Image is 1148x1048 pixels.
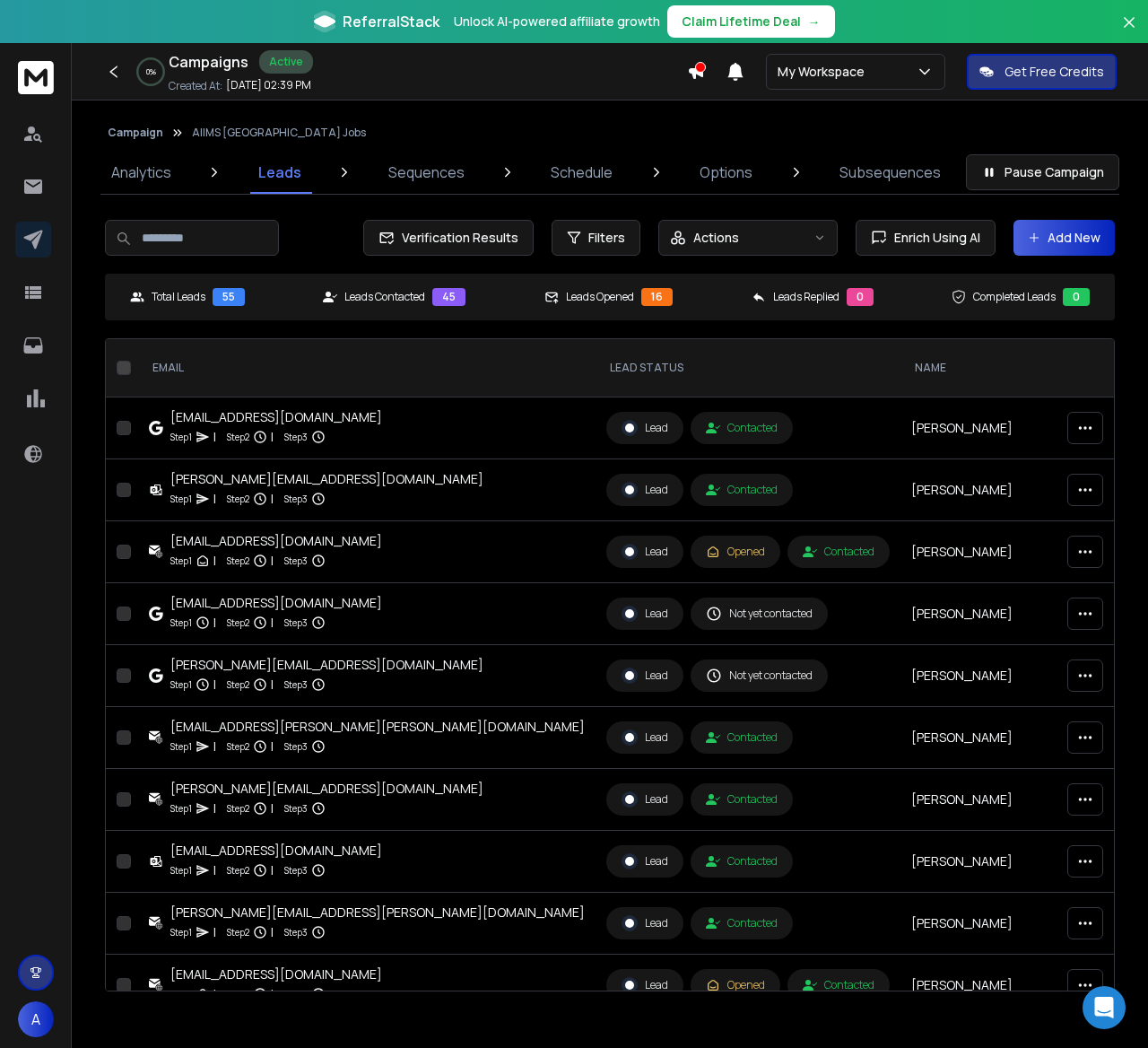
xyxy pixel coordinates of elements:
div: Contacted [706,792,778,807]
button: Close banner [1118,11,1141,54]
div: Lead [622,420,668,436]
div: [EMAIL_ADDRESS][DOMAIN_NAME] [170,842,382,860]
a: Schedule [540,151,623,194]
button: Claim Lifetime Deal→ [667,5,835,38]
button: Get Free Credits [967,54,1117,90]
p: Step 3 [284,490,308,508]
p: Step 1 [170,490,192,508]
div: Lead [622,853,668,869]
button: A [18,1001,54,1037]
p: Step 1 [170,552,192,570]
p: | [271,676,274,694]
a: Leads [248,151,312,194]
p: Step 1 [170,614,192,632]
div: 55 [213,288,245,306]
div: [EMAIL_ADDRESS][DOMAIN_NAME] [170,965,382,983]
p: | [213,428,216,446]
p: 0 % [146,66,156,77]
div: [EMAIL_ADDRESS][PERSON_NAME][PERSON_NAME][DOMAIN_NAME] [170,718,585,736]
div: Contacted [706,483,778,497]
p: Step 3 [284,923,308,941]
p: Options [700,162,752,183]
p: | [271,738,274,755]
p: Leads Contacted [344,290,425,304]
p: Subsequences [839,162,941,183]
p: | [213,861,216,879]
div: [EMAIL_ADDRESS][DOMAIN_NAME] [170,594,382,612]
button: Verification Results [363,220,534,256]
a: Options [689,151,763,194]
div: Lead [622,668,668,684]
p: | [213,738,216,755]
div: 45 [432,288,465,306]
p: | [271,985,274,1003]
p: Step 3 [284,552,308,570]
div: Contacted [803,978,874,992]
div: Lead [622,482,668,498]
p: Schedule [551,162,613,183]
div: Contacted [706,421,778,435]
p: Get Free Credits [1004,63,1104,81]
div: Opened [706,978,765,992]
p: Unlock AI-powered affiliate growth [454,13,660,31]
p: Step 3 [284,861,308,879]
p: Step 3 [284,985,308,1003]
p: Step 3 [284,676,308,694]
div: Open Intercom Messenger [1083,986,1126,1029]
p: | [213,490,216,508]
div: Opened [706,545,765,559]
p: Step 3 [284,428,308,446]
div: [PERSON_NAME][EMAIL_ADDRESS][DOMAIN_NAME] [170,780,483,798]
p: | [271,428,274,446]
div: [EMAIL_ADDRESS][DOMAIN_NAME] [170,532,382,550]
p: | [213,923,216,941]
div: Lead [622,915,668,931]
a: Sequences [378,151,475,194]
p: Step 1 [170,923,192,941]
p: Step 3 [284,799,308,817]
p: | [271,923,274,941]
div: Lead [622,791,668,808]
button: Campaign [108,126,163,140]
p: Step 1 [170,428,192,446]
span: Filters [588,229,625,247]
p: AIIMS [GEOGRAPHIC_DATA] Jobs [192,126,366,140]
button: Add New [1013,220,1115,256]
p: Step 2 [227,985,249,1003]
th: EMAIL [138,339,596,397]
span: Verification Results [395,229,518,247]
div: [PERSON_NAME][EMAIL_ADDRESS][DOMAIN_NAME] [170,470,483,488]
p: Step 1 [170,799,192,817]
div: Contacted [706,730,778,745]
p: Step 2 [227,923,249,941]
a: Subsequences [829,151,952,194]
th: LEAD STATUS [596,339,900,397]
div: Lead [622,606,668,622]
span: ReferralStack [343,11,439,32]
p: Step 2 [227,799,249,817]
p: Step 2 [227,428,249,446]
p: Total Leads [152,290,205,304]
button: Pause Campaign [966,154,1119,190]
div: Not yet contacted [706,606,813,622]
p: | [271,552,274,570]
p: | [213,985,216,1003]
p: Step 2 [227,861,249,879]
p: | [213,614,216,632]
p: Actions [693,229,739,247]
p: Sequences [388,162,465,183]
p: Step 3 [284,614,308,632]
p: Step 1 [170,861,192,879]
p: Step 1 [170,738,192,755]
div: Lead [622,977,668,993]
div: Lead [622,729,668,746]
p: Created At: [169,79,222,93]
p: | [213,799,216,817]
span: Enrich Using AI [887,229,980,247]
div: Contacted [803,545,874,559]
p: Step 2 [227,738,249,755]
div: Active [259,50,313,74]
div: Not yet contacted [706,668,813,684]
div: 0 [1063,288,1090,306]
